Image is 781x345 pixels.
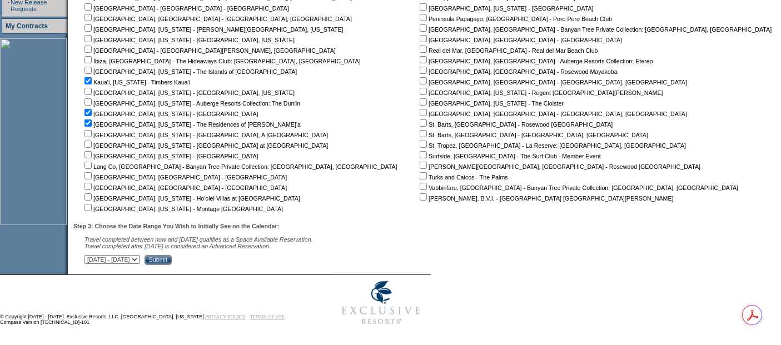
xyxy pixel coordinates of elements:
nobr: [GEOGRAPHIC_DATA], [US_STATE] - [GEOGRAPHIC_DATA] at [GEOGRAPHIC_DATA] [82,142,328,149]
nobr: Surfside, [GEOGRAPHIC_DATA] - The Surf Club - Member Event [417,153,601,159]
nobr: [GEOGRAPHIC_DATA], [GEOGRAPHIC_DATA] - Banyan Tree Private Collection: [GEOGRAPHIC_DATA], [GEOGRA... [417,26,772,33]
nobr: Travel completed after [DATE] is considered an Advanced Reservation. [84,243,271,249]
a: TERMS OF USE [250,314,285,319]
nobr: Vabbinfaru, [GEOGRAPHIC_DATA] - Banyan Tree Private Collection: [GEOGRAPHIC_DATA], [GEOGRAPHIC_DATA] [417,184,738,191]
nobr: Real del Mar, [GEOGRAPHIC_DATA] - Real del Mar Beach Club [417,47,598,54]
nobr: Lang Co, [GEOGRAPHIC_DATA] - Banyan Tree Private Collection: [GEOGRAPHIC_DATA], [GEOGRAPHIC_DATA] [82,163,397,170]
nobr: [GEOGRAPHIC_DATA], [GEOGRAPHIC_DATA] - [GEOGRAPHIC_DATA], [GEOGRAPHIC_DATA] [417,79,687,86]
span: Travel completed between now and [DATE] qualifies as a Space Available Reservation. [84,236,313,243]
nobr: St. Barts, [GEOGRAPHIC_DATA] - Rosewood [GEOGRAPHIC_DATA] [417,121,613,128]
nobr: [GEOGRAPHIC_DATA] - [GEOGRAPHIC_DATA] - [GEOGRAPHIC_DATA] [82,5,289,12]
nobr: [GEOGRAPHIC_DATA], [US_STATE] - [GEOGRAPHIC_DATA], [US_STATE] [82,89,295,96]
nobr: [GEOGRAPHIC_DATA], [US_STATE] - Montage [GEOGRAPHIC_DATA] [82,206,283,212]
nobr: [PERSON_NAME][GEOGRAPHIC_DATA], [GEOGRAPHIC_DATA] - Rosewood [GEOGRAPHIC_DATA] [417,163,700,170]
nobr: [GEOGRAPHIC_DATA], [US_STATE] - The Cloister [417,100,564,107]
nobr: [GEOGRAPHIC_DATA], [US_STATE] - [GEOGRAPHIC_DATA] [82,153,258,159]
nobr: Ibiza, [GEOGRAPHIC_DATA] - The Hideaways Club: [GEOGRAPHIC_DATA], [GEOGRAPHIC_DATA] [82,58,361,64]
a: My Contracts [6,22,48,30]
nobr: [GEOGRAPHIC_DATA], [GEOGRAPHIC_DATA] - [GEOGRAPHIC_DATA], [GEOGRAPHIC_DATA] [82,16,352,22]
nobr: [GEOGRAPHIC_DATA], [GEOGRAPHIC_DATA] - [GEOGRAPHIC_DATA] [417,37,622,43]
nobr: [GEOGRAPHIC_DATA], [US_STATE] - The Islands of [GEOGRAPHIC_DATA] [82,68,297,75]
nobr: [GEOGRAPHIC_DATA], [US_STATE] - Regent [GEOGRAPHIC_DATA][PERSON_NAME] [417,89,663,96]
nobr: Peninsula Papagayo, [GEOGRAPHIC_DATA] - Poro Poro Beach Club [417,16,612,22]
a: PRIVACY POLICY [205,314,246,319]
nobr: [GEOGRAPHIC_DATA], [US_STATE] - The Residences of [PERSON_NAME]'a [82,121,301,128]
nobr: [GEOGRAPHIC_DATA], [GEOGRAPHIC_DATA] - [GEOGRAPHIC_DATA] [82,184,287,191]
img: Exclusive Resorts [331,275,431,331]
nobr: [PERSON_NAME], B.V.I. - [GEOGRAPHIC_DATA] [GEOGRAPHIC_DATA][PERSON_NAME] [417,195,674,202]
nobr: [GEOGRAPHIC_DATA], [GEOGRAPHIC_DATA] - [GEOGRAPHIC_DATA] [82,174,287,181]
nobr: St. Tropez, [GEOGRAPHIC_DATA] - La Reserve: [GEOGRAPHIC_DATA], [GEOGRAPHIC_DATA] [417,142,686,149]
nobr: [GEOGRAPHIC_DATA], [US_STATE] - Ho'olei Villas at [GEOGRAPHIC_DATA] [82,195,300,202]
nobr: [GEOGRAPHIC_DATA], [GEOGRAPHIC_DATA] - Rosewood Mayakoba [417,68,618,75]
nobr: [GEOGRAPHIC_DATA], [GEOGRAPHIC_DATA] - [GEOGRAPHIC_DATA], [GEOGRAPHIC_DATA] [417,111,687,117]
nobr: [GEOGRAPHIC_DATA] - [GEOGRAPHIC_DATA][PERSON_NAME], [GEOGRAPHIC_DATA] [82,47,336,54]
nobr: [GEOGRAPHIC_DATA], [US_STATE] - [GEOGRAPHIC_DATA] [417,5,594,12]
nobr: [GEOGRAPHIC_DATA], [GEOGRAPHIC_DATA] - Auberge Resorts Collection: Etereo [417,58,653,64]
nobr: [GEOGRAPHIC_DATA], [US_STATE] - [PERSON_NAME][GEOGRAPHIC_DATA], [US_STATE] [82,26,344,33]
b: Step 3: Choose the Date Range You Wish to Initially See on the Calendar: [73,223,279,229]
nobr: [GEOGRAPHIC_DATA], [US_STATE] - Auberge Resorts Collection: The Dunlin [82,100,300,107]
nobr: [GEOGRAPHIC_DATA], [US_STATE] - [GEOGRAPHIC_DATA], A [GEOGRAPHIC_DATA] [82,132,328,138]
input: Submit [145,255,172,265]
nobr: Turks and Caicos - The Palms [417,174,508,181]
nobr: [GEOGRAPHIC_DATA], [US_STATE] - [GEOGRAPHIC_DATA], [US_STATE] [82,37,295,43]
nobr: Kaua'i, [US_STATE] - Timbers Kaua'i [82,79,190,86]
nobr: St. Barts, [GEOGRAPHIC_DATA] - [GEOGRAPHIC_DATA], [GEOGRAPHIC_DATA] [417,132,648,138]
nobr: [GEOGRAPHIC_DATA], [US_STATE] - [GEOGRAPHIC_DATA] [82,111,258,117]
